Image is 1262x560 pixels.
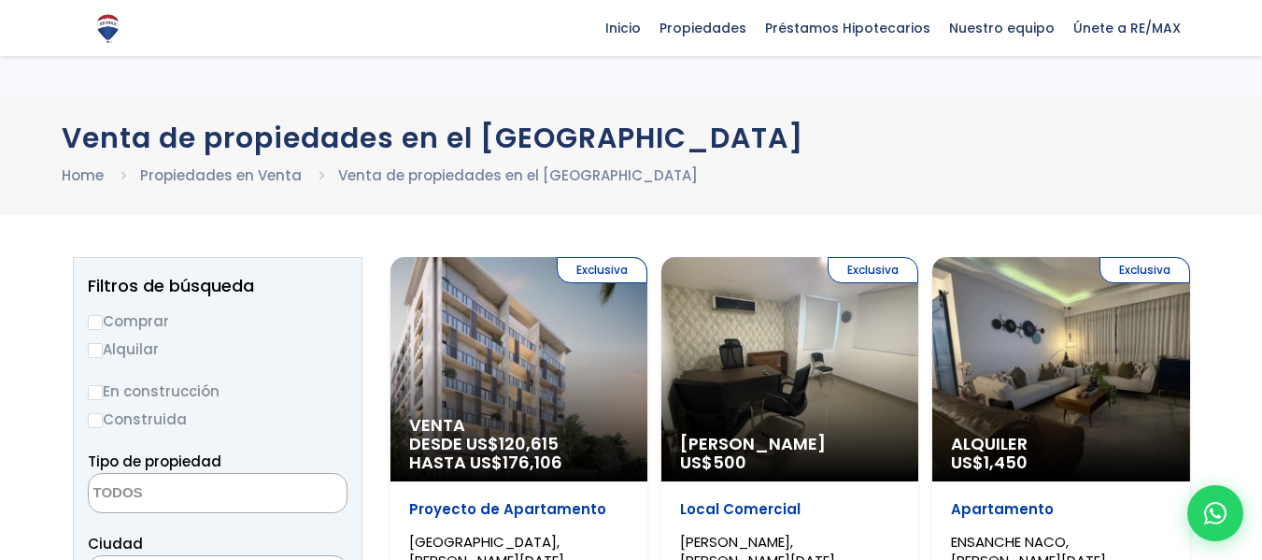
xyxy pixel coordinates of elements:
[828,257,918,283] span: Exclusiva
[680,451,746,474] span: US$
[140,165,302,185] a: Propiedades en Venta
[984,451,1028,474] span: 1,450
[499,432,559,455] span: 120,615
[650,14,756,42] span: Propiedades
[88,452,221,471] span: Tipo de propiedad
[88,309,347,333] label: Comprar
[88,315,103,330] input: Comprar
[88,380,347,403] label: En construcción
[88,408,347,431] label: Construida
[92,12,124,45] img: Logo de REMAX
[557,257,647,283] span: Exclusiva
[1064,14,1190,42] span: Únete a RE/MAX
[951,500,1170,519] p: Apartamento
[940,14,1064,42] span: Nuestro equipo
[596,14,650,42] span: Inicio
[409,416,629,435] span: Venta
[88,277,347,295] h2: Filtros de búsqueda
[62,165,104,185] a: Home
[713,451,746,474] span: 500
[88,337,347,361] label: Alquilar
[1099,257,1190,283] span: Exclusiva
[409,500,629,519] p: Proyecto de Apartamento
[409,453,629,472] span: HASTA US$
[88,534,143,553] span: Ciudad
[503,451,562,474] span: 176,106
[409,435,629,472] span: DESDE US$
[756,14,940,42] span: Préstamos Hipotecarios
[89,474,270,514] textarea: Search
[680,500,900,519] p: Local Comercial
[88,413,103,428] input: Construida
[680,435,900,453] span: [PERSON_NAME]
[62,122,1201,154] h1: Venta de propiedades en el [GEOGRAPHIC_DATA]
[338,164,698,187] li: Venta de propiedades en el [GEOGRAPHIC_DATA]
[951,435,1170,453] span: Alquiler
[88,385,103,400] input: En construcción
[88,343,103,358] input: Alquilar
[951,451,1028,474] span: US$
